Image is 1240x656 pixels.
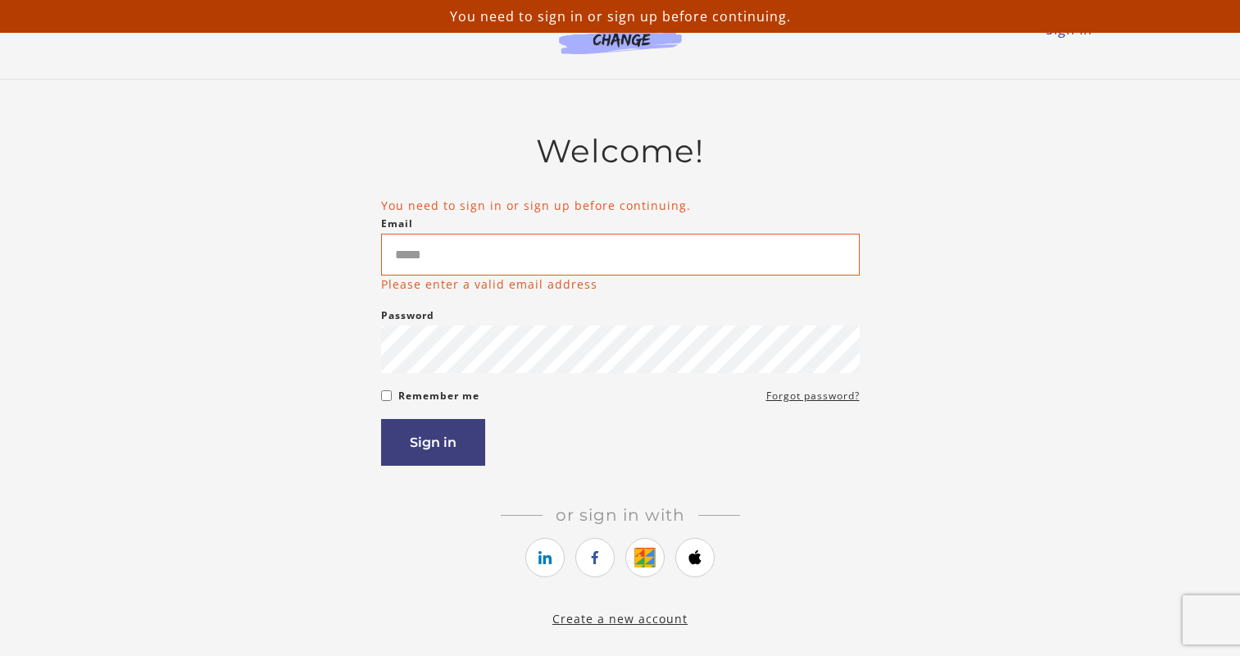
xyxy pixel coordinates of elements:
[381,276,597,293] p: Please enter a valid email address
[575,538,615,577] a: https://courses.thinkific.com/users/auth/facebook?ss%5Breferral%5D=&ss%5Buser_return_to%5D=%2Facc...
[542,16,699,54] img: Agents of Change Logo
[381,132,860,171] h2: Welcome!
[625,538,665,577] a: https://courses.thinkific.com/users/auth/google?ss%5Breferral%5D=&ss%5Buser_return_to%5D=%2Faccou...
[675,538,715,577] a: https://courses.thinkific.com/users/auth/apple?ss%5Breferral%5D=&ss%5Buser_return_to%5D=%2Faccoun...
[7,7,1233,26] p: You need to sign in or sign up before continuing.
[381,214,413,234] label: Email
[398,386,479,406] label: Remember me
[381,419,485,466] button: Sign in
[543,505,698,525] span: Or sign in with
[766,386,860,406] a: Forgot password?
[381,306,434,326] label: Password
[381,197,860,214] li: You need to sign in or sign up before continuing.
[552,611,688,626] a: Create a new account
[525,538,565,577] a: https://courses.thinkific.com/users/auth/linkedin?ss%5Breferral%5D=&ss%5Buser_return_to%5D=%2Facc...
